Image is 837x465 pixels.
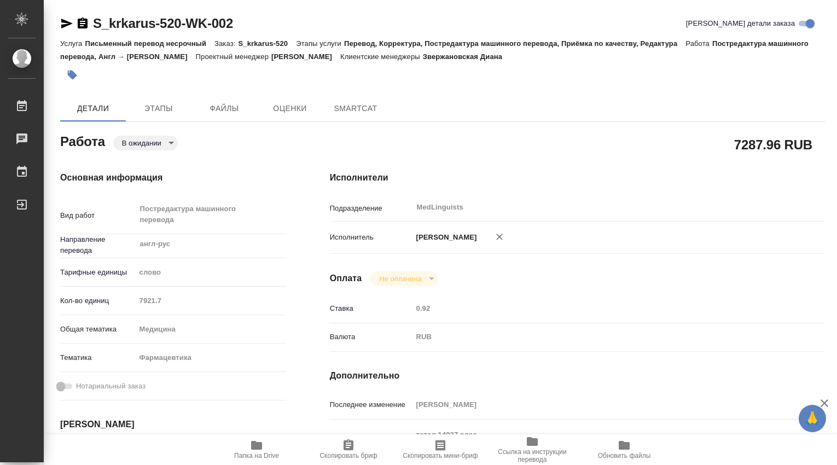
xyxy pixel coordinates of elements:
h4: [PERSON_NAME] [60,418,286,431]
a: S_krkarus-520-WK-002 [93,16,233,31]
p: Тарифные единицы [60,267,136,278]
span: Папка на Drive [234,452,279,460]
button: Скопировать мини-бриф [394,434,486,465]
p: Общая тематика [60,324,136,335]
p: Письменный перевод несрочный [85,39,214,48]
span: Оценки [264,102,316,115]
button: Папка на Drive [211,434,303,465]
span: Обновить файлы [598,452,651,460]
input: Пустое поле [136,293,286,309]
span: Скопировать бриф [319,452,377,460]
span: [PERSON_NAME] детали заказа [686,18,795,29]
span: 🙏 [803,407,822,430]
input: Пустое поле [412,300,784,316]
p: Подразделение [330,203,412,214]
p: Вид работ [60,210,136,221]
button: Скопировать ссылку [76,17,89,30]
button: Не оплачена [376,274,425,283]
p: Проектный менеджер [196,53,271,61]
p: Клиентские менеджеры [340,53,423,61]
span: Ссылка на инструкции перевода [493,448,572,463]
p: S_krkarus-520 [238,39,296,48]
p: Работа [685,39,712,48]
h4: Оплата [330,272,362,285]
button: Добавить тэг [60,63,84,87]
p: Направление перевода [60,234,136,256]
h4: Дополнительно [330,369,825,382]
p: Этапы услуги [296,39,344,48]
button: 🙏 [799,405,826,432]
p: Исполнитель [330,232,412,243]
span: SmartCat [329,102,382,115]
div: Фармацевтика [136,348,286,367]
p: Валюта [330,332,412,342]
button: Обновить файлы [578,434,670,465]
div: слово [136,263,286,282]
span: Файлы [198,102,251,115]
h4: Основная информация [60,171,286,184]
p: [PERSON_NAME] [412,232,477,243]
div: В ожидании [370,271,438,286]
h2: 7287.96 RUB [734,135,812,154]
input: Пустое поле [412,397,784,412]
p: [PERSON_NAME] [271,53,340,61]
button: В ожидании [119,138,165,148]
button: Скопировать ссылку для ЯМессенджера [60,17,73,30]
button: Скопировать бриф [303,434,394,465]
p: Перевод, Корректура, Постредактура машинного перевода, Приёмка по качеству, Редактура [344,39,685,48]
span: Детали [67,102,119,115]
h2: Работа [60,131,105,150]
p: Заказ: [214,39,238,48]
p: Тематика [60,352,136,363]
div: RUB [412,328,784,346]
p: Кол-во единиц [60,295,136,306]
span: Этапы [132,102,185,115]
p: Ставка [330,303,412,314]
button: Ссылка на инструкции перевода [486,434,578,465]
div: Медицина [136,320,286,339]
div: В ожидании [113,136,178,150]
p: Услуга [60,39,85,48]
span: Нотариальный заказ [76,381,146,392]
p: Последнее изменение [330,399,412,410]
h4: Исполнители [330,171,825,184]
p: Звержановская Диана [423,53,510,61]
span: Скопировать мини-бриф [403,452,478,460]
textarea: тотал 14937 слоа КРКА Периндоприла аргинин - ТАД (Периндоприл), таблетки, 5 мг, 10 мг (ЕАЭС) [412,426,784,455]
button: Удалить исполнителя [487,225,512,249]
